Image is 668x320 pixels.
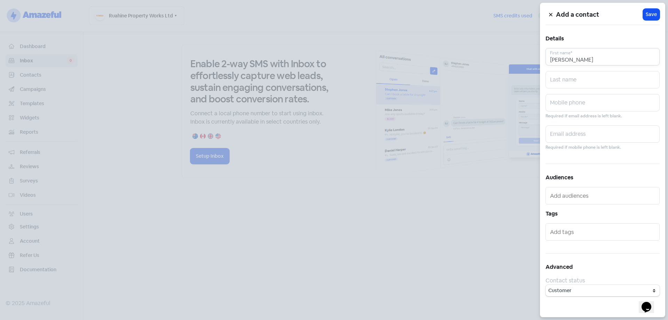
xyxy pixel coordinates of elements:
[550,226,657,237] input: Add tags
[546,125,660,143] input: Email address
[546,33,660,44] h5: Details
[546,209,660,219] h5: Tags
[546,94,660,111] input: Mobile phone
[546,71,660,88] input: Last name
[639,292,661,313] iframe: chat widget
[646,11,657,18] span: Save
[546,144,621,151] small: Required if mobile phone is left blank.
[546,276,660,285] div: Contact status
[550,190,657,201] input: Add audiences
[556,9,643,20] h5: Add a contact
[546,113,622,119] small: Required if email address is left blank.
[546,172,660,183] h5: Audiences
[546,48,660,65] input: First name
[643,9,660,20] button: Save
[546,262,660,272] h5: Advanced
